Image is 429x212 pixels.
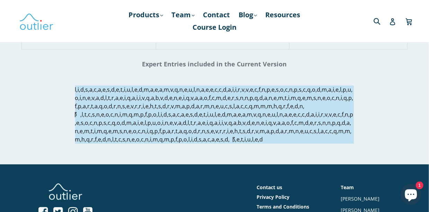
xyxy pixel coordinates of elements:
[75,85,354,144] p: l,i,d,s,a,c,a,e,s,d,e,t,i,u,l,e,d,m,a,e,a,m,v,q,n,e,u,l,n,a,e,e,c,c,d,a,i,i,r,v,v,e,c,f,n,p,e,s,o...
[399,184,423,206] inbox-online-store-chat: Shopify online store chat
[372,14,391,28] input: Search
[189,21,240,34] a: Course Login
[257,194,290,200] a: Privacy Policy
[168,9,198,21] a: Team
[257,184,283,191] a: Contact us
[125,9,167,21] a: Products
[341,184,354,191] a: Team
[235,9,260,21] a: Blog
[262,9,304,21] a: Resources
[341,195,380,202] a: [PERSON_NAME]
[19,11,54,31] img: Outlier Linguistics
[257,203,310,210] a: Terms and Conditions
[200,9,234,21] a: Contact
